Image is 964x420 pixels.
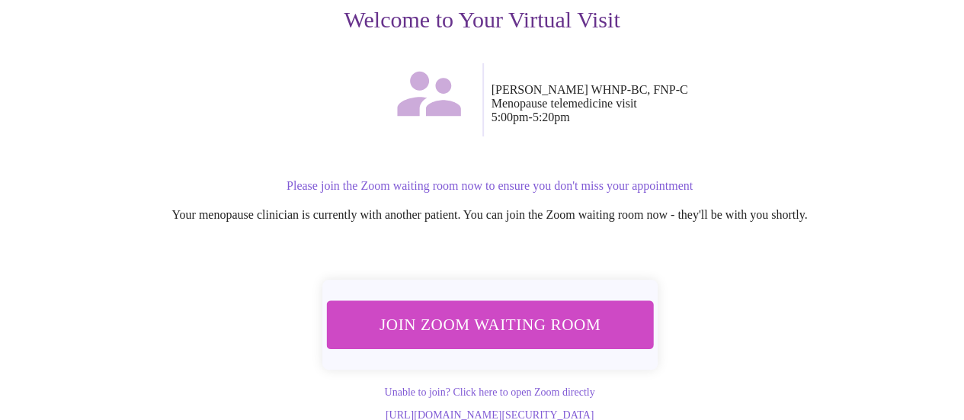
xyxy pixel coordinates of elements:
a: Unable to join? Click here to open Zoom directly [384,386,594,398]
span: Join Zoom Waiting Room [346,310,633,338]
button: Join Zoom Waiting Room [326,300,653,348]
h3: Welcome to Your Virtual Visit [24,7,940,33]
p: Please join the Zoom waiting room now to ensure you don't miss your appointment [40,179,940,193]
p: [PERSON_NAME] WHNP-BC, FNP-C Menopause telemedicine visit 5:00pm - 5:20pm [492,83,940,124]
p: Your menopause clinician is currently with another patient. You can join the Zoom waiting room no... [40,208,940,222]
